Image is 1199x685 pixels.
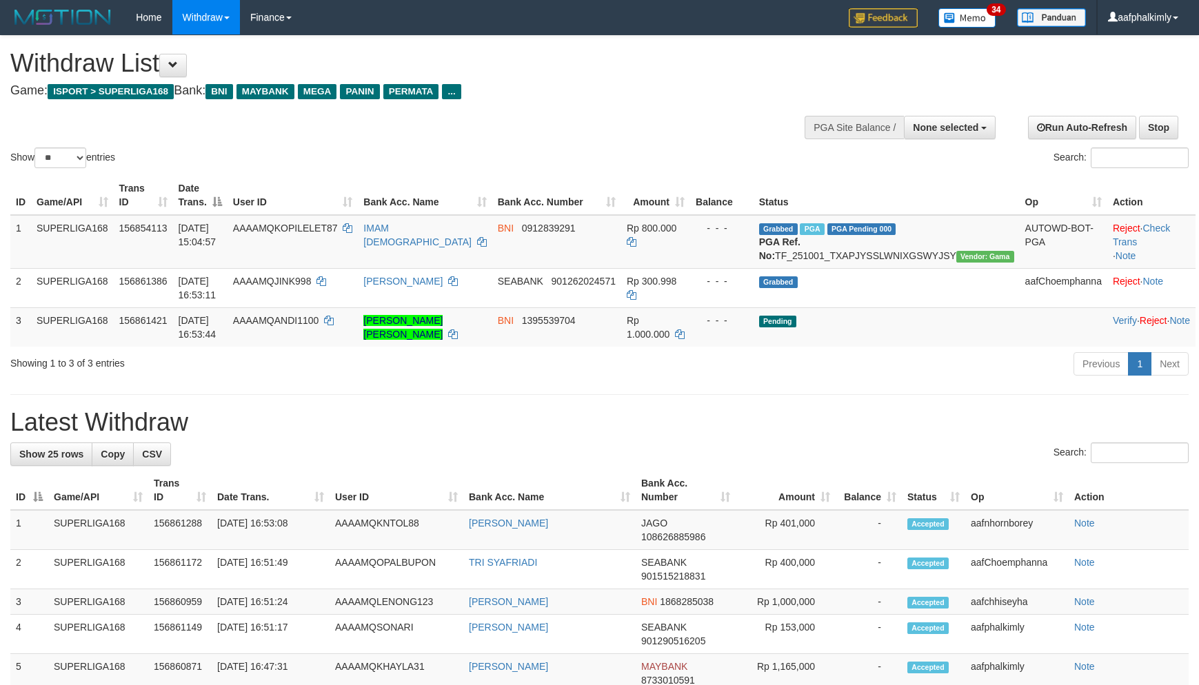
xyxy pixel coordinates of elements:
td: - [836,589,902,615]
th: Date Trans.: activate to sort column ascending [212,471,330,510]
label: Search: [1054,147,1189,168]
span: Copy [101,449,125,460]
th: Bank Acc. Name: activate to sort column ascending [463,471,636,510]
td: SUPERLIGA168 [31,307,114,347]
span: Vendor URL: https://trx31.1velocity.biz [956,251,1014,263]
td: - [836,510,902,550]
span: Copy 0912839291 to clipboard [522,223,576,234]
th: Amount: activate to sort column ascending [736,471,836,510]
td: [DATE] 16:51:49 [212,550,330,589]
a: [PERSON_NAME] [469,661,548,672]
th: Trans ID: activate to sort column ascending [114,176,173,215]
th: Bank Acc. Number: activate to sort column ascending [492,176,621,215]
th: ID: activate to sort column descending [10,471,48,510]
td: 156861172 [148,550,212,589]
th: Trans ID: activate to sort column ascending [148,471,212,510]
span: 156861421 [119,315,168,326]
td: TF_251001_TXAPJYSSLWNIXGSWYJSY [754,215,1020,269]
input: Search: [1091,147,1189,168]
span: Show 25 rows [19,449,83,460]
span: ISPORT > SUPERLIGA168 [48,84,174,99]
input: Search: [1091,442,1189,463]
span: Copy 108626885986 to clipboard [641,531,705,542]
td: 2 [10,268,31,307]
span: SEABANK [498,276,543,287]
img: MOTION_logo.png [10,7,115,28]
td: 1 [10,215,31,269]
td: [DATE] 16:51:17 [212,615,330,654]
th: Amount: activate to sort column ascending [621,176,690,215]
span: PANIN [340,84,379,99]
a: Note [1143,276,1164,287]
span: AAAAMQKOPILELET87 [233,223,338,234]
span: Copy 1868285038 to clipboard [660,596,714,607]
span: Accepted [907,558,949,569]
span: PERMATA [383,84,439,99]
a: Note [1074,596,1095,607]
a: Reject [1113,223,1140,234]
span: Copy 901290516205 to clipboard [641,635,705,646]
span: Accepted [907,518,949,530]
span: [DATE] 16:53:11 [179,276,216,300]
a: TRI SYAFRIADI [469,557,537,568]
span: Rp 1.000.000 [627,315,669,340]
a: 1 [1128,352,1151,376]
span: 156854113 [119,223,168,234]
td: aafnhornborey [965,510,1069,550]
span: Marked by aafchhiseyha [800,223,824,235]
td: aafChoemphanna [1020,268,1107,307]
span: PGA Pending [827,223,896,235]
td: Rp 401,000 [736,510,836,550]
td: - [836,550,902,589]
span: MAYBANK [641,661,687,672]
td: SUPERLIGA168 [31,268,114,307]
div: Showing 1 to 3 of 3 entries [10,351,490,370]
td: AUTOWD-BOT-PGA [1020,215,1107,269]
a: Previous [1074,352,1129,376]
span: Grabbed [759,276,798,288]
th: Balance [690,176,754,215]
a: Check Trans [1113,223,1170,247]
a: Verify [1113,315,1137,326]
span: Rp 800.000 [627,223,676,234]
td: Rp 400,000 [736,550,836,589]
th: Game/API: activate to sort column ascending [48,471,148,510]
span: BNI [498,315,514,326]
th: Date Trans.: activate to sort column descending [173,176,228,215]
span: [DATE] 16:53:44 [179,315,216,340]
span: 156861386 [119,276,168,287]
th: Game/API: activate to sort column ascending [31,176,114,215]
img: Button%20Memo.svg [938,8,996,28]
td: · [1107,268,1196,307]
th: User ID: activate to sort column ascending [228,176,359,215]
span: Accepted [907,662,949,673]
span: Copy 901515218831 to clipboard [641,571,705,582]
a: Note [1074,622,1095,633]
span: None selected [913,122,978,133]
a: [PERSON_NAME] [469,518,548,529]
a: Stop [1139,116,1178,139]
h4: Game: Bank: [10,84,785,98]
td: SUPERLIGA168 [31,215,114,269]
td: 3 [10,307,31,347]
h1: Withdraw List [10,50,785,77]
a: Show 25 rows [10,442,92,466]
div: - - - [696,274,748,288]
td: 3 [10,589,48,615]
td: aafphalkimly [965,615,1069,654]
td: 4 [10,615,48,654]
img: panduan.png [1017,8,1086,27]
td: SUPERLIGA168 [48,589,148,615]
span: Accepted [907,597,949,609]
td: - [836,615,902,654]
span: MEGA [298,84,337,99]
select: Showentries [34,147,86,168]
td: SUPERLIGA168 [48,615,148,654]
span: BNI [641,596,657,607]
td: · · [1107,215,1196,269]
th: User ID: activate to sort column ascending [330,471,463,510]
a: Reject [1113,276,1140,287]
b: PGA Ref. No: [759,236,800,261]
span: JAGO [641,518,667,529]
td: AAAAMQKNTOL88 [330,510,463,550]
